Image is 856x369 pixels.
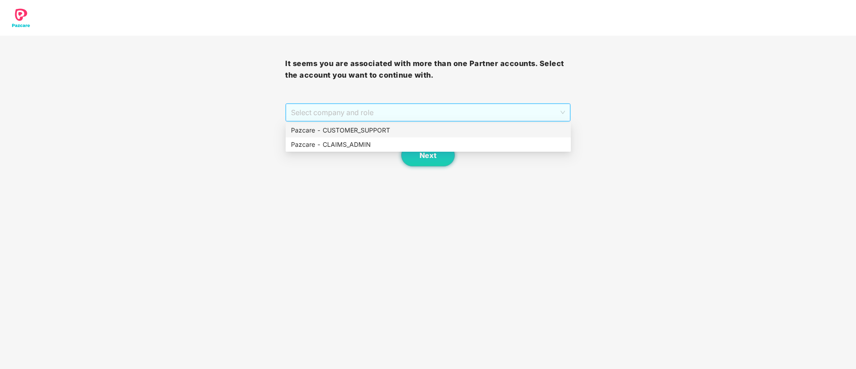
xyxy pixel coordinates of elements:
[286,123,571,137] div: Pazcare - CUSTOMER_SUPPORT
[291,104,565,121] span: Select company and role
[291,140,565,149] div: Pazcare - CLAIMS_ADMIN
[420,151,436,160] span: Next
[291,125,565,135] div: Pazcare - CUSTOMER_SUPPORT
[401,144,455,166] button: Next
[285,58,570,81] h3: It seems you are associated with more than one Partner accounts. Select the account you want to c...
[286,137,571,152] div: Pazcare - CLAIMS_ADMIN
